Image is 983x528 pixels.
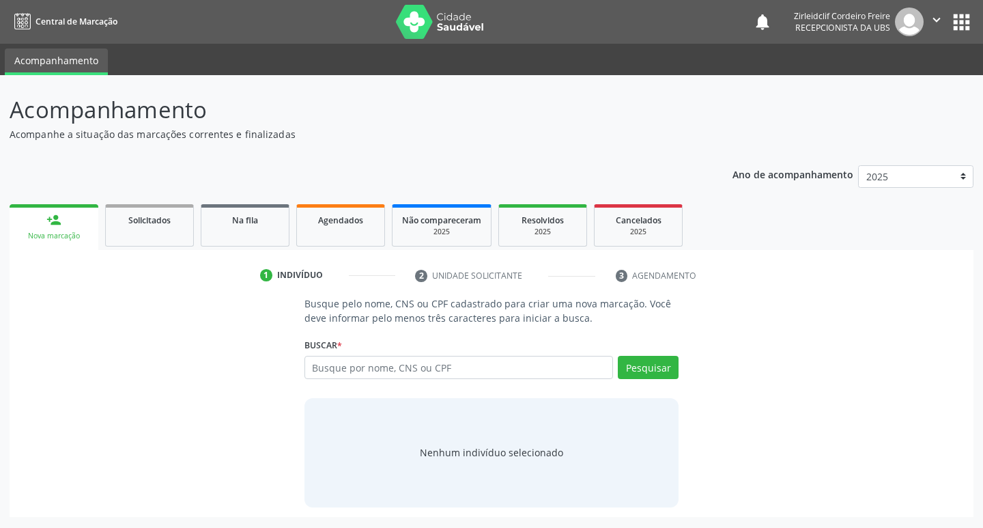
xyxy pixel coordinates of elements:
[924,8,950,36] button: 
[616,214,661,226] span: Cancelados
[10,127,684,141] p: Acompanhe a situação das marcações correntes e finalizadas
[753,12,772,31] button: notifications
[10,10,117,33] a: Central de Marcação
[895,8,924,36] img: img
[618,356,679,379] button: Pesquisar
[732,165,853,182] p: Ano de acompanhamento
[950,10,973,34] button: apps
[604,227,672,237] div: 2025
[929,12,944,27] i: 
[260,269,272,281] div: 1
[794,10,890,22] div: Zirleidclif Cordeiro Freire
[19,231,89,241] div: Nova marcação
[5,48,108,75] a: Acompanhamento
[304,296,679,325] p: Busque pelo nome, CNS ou CPF cadastrado para criar uma nova marcação. Você deve informar pelo men...
[522,214,564,226] span: Resolvidos
[318,214,363,226] span: Agendados
[795,22,890,33] span: Recepcionista da UBS
[128,214,171,226] span: Solicitados
[232,214,258,226] span: Na fila
[420,445,563,460] div: Nenhum indivíduo selecionado
[402,214,481,226] span: Não compareceram
[304,356,614,379] input: Busque por nome, CNS ou CPF
[277,269,323,281] div: Indivíduo
[46,212,61,227] div: person_add
[304,335,342,356] label: Buscar
[402,227,481,237] div: 2025
[35,16,117,27] span: Central de Marcação
[10,93,684,127] p: Acompanhamento
[509,227,577,237] div: 2025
